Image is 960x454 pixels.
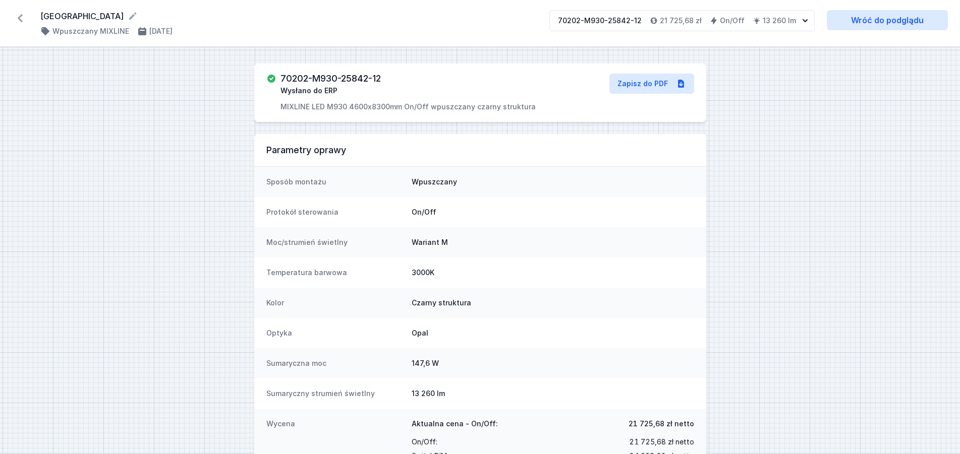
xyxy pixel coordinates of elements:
[720,16,745,26] h4: On/Off
[549,10,815,31] button: 70202-M930-25842-1221 725,68 złOn/Off13 260 lm
[266,144,694,156] h3: Parametry oprawy
[266,358,404,368] dt: Sumaryczna moc
[266,268,404,278] dt: Temperatura barwowa
[629,435,694,449] span: 21 725,68 zł netto
[412,328,694,338] dd: Opal
[660,16,702,26] h4: 21 725,68 zł
[412,419,498,429] span: Aktualna cena - On/Off:
[266,207,404,217] dt: Protokół sterowania
[280,74,381,84] h3: 70202-M930-25842-12
[266,328,404,338] dt: Optyka
[412,358,694,368] dd: 147,6 W
[827,10,948,30] a: Wróć do podglądu
[149,26,173,36] h4: [DATE]
[412,207,694,217] dd: On/Off
[609,74,694,94] a: Zapisz do PDF
[52,26,129,36] h4: Wpuszczany MIXLINE
[412,388,694,399] dd: 13 260 lm
[412,435,437,449] span: On/Off :
[128,11,138,21] button: Edytuj nazwę projektu
[412,298,694,308] dd: Czarny struktura
[40,10,537,22] form: [GEOGRAPHIC_DATA]
[412,177,694,187] dd: Wpuszczany
[558,16,642,26] div: 70202-M930-25842-12
[412,237,694,247] dd: Wariant M
[629,419,694,429] span: 21 725,68 zł netto
[280,102,536,112] p: MIXLINE LED M930 4600x8300mm On/Off wpuszczany czarny struktura
[266,298,404,308] dt: Kolor
[266,177,404,187] dt: Sposób montażu
[763,16,796,26] h4: 13 260 lm
[266,237,404,247] dt: Moc/strumień świetlny
[412,268,694,278] dd: 3000K
[266,388,404,399] dt: Sumaryczny strumień świetlny
[280,86,337,96] span: Wysłano do ERP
